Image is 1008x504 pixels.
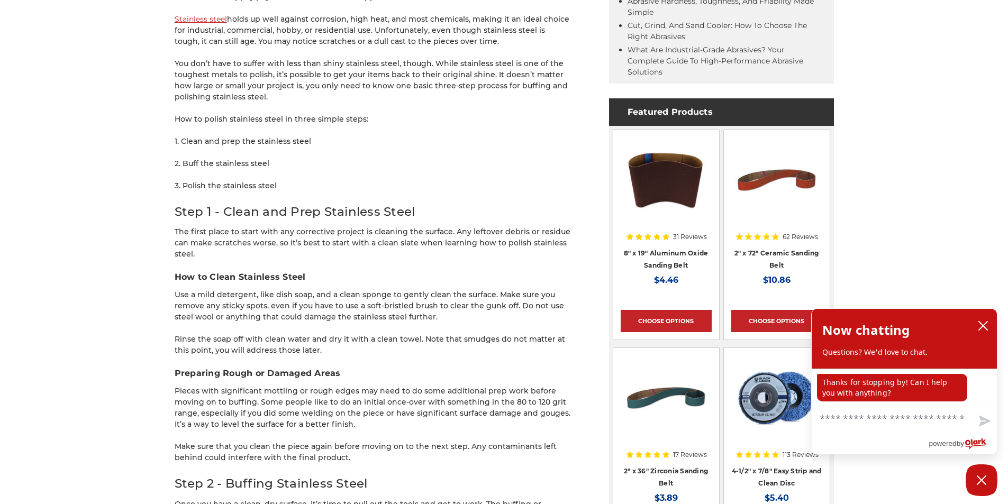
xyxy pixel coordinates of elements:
[175,289,571,323] p: Use a mild detergent, like dish soap, and a clean sponge to gently clean the surface. Make sure y...
[624,138,709,222] img: aluminum oxide 8x19 sanding belt
[783,234,818,240] span: 62 Reviews
[822,319,910,341] h2: Now chatting
[811,308,997,454] div: olark chatbox
[731,355,822,446] a: 4-1/2" x 7/8" Easy Strip and Clean Disc
[175,158,571,169] p: 2. Buff the stainless steel
[624,467,708,487] a: 2" x 36" Zirconia Sanding Belt
[628,45,803,77] a: What Are Industrial-Grade Abrasives? Your Complete Guide to High-Performance Abrasive Solutions
[175,226,571,260] p: The first place to start with any corrective project is cleaning the surface. Any leftover debris...
[624,249,709,269] a: 8" x 19" Aluminum Oxide Sanding Belt
[732,467,822,487] a: 4-1/2" x 7/8" Easy Strip and Clean Disc
[731,310,822,332] a: Choose Options
[957,437,964,450] span: by
[175,180,571,191] p: 3. Polish the stainless steel
[654,275,678,285] span: $4.46
[175,386,571,430] p: Pieces with significant mottling or rough edges may need to do some additional prep work before m...
[621,310,712,332] a: Choose Options
[621,138,712,228] a: aluminum oxide 8x19 sanding belt
[175,114,571,125] p: How to polish stainless steel in three simple steps:
[175,203,571,221] h2: Step 1 - Clean and Prep Stainless Steel
[731,355,822,440] img: 4-1/2" x 7/8" Easy Strip and Clean Disc
[822,347,986,358] p: Questions? We'd love to chat.
[624,355,709,440] img: 2" x 36" Zirconia Pipe Sanding Belt
[175,441,571,463] p: Make sure that you clean the piece again before moving on to the next step. Any contaminants left...
[975,318,992,334] button: close chatbox
[673,452,707,458] span: 17 Reviews
[783,452,819,458] span: 113 Reviews
[175,367,571,380] h3: Preparing Rough or Damaged Areas
[734,138,819,222] img: 2" x 72" Ceramic Pipe Sanding Belt
[966,464,997,496] button: Close Chatbox
[175,14,227,24] a: Stainless steel
[609,98,834,126] h4: Featured Products
[175,334,571,356] p: Rinse the soap off with clean water and dry it with a clean towel. Note that smudges do not matte...
[970,409,997,434] button: Send message
[175,474,571,493] h2: Step 2 - Buffing Stainless Steel
[175,136,571,147] p: 1. Clean and prep the stainless steel
[731,138,822,228] a: 2" x 72" Ceramic Pipe Sanding Belt
[817,374,967,401] p: Thanks for stopping by! Can I help you with anything?
[175,14,571,47] p: holds up well against corrosion, high heat, and most chemicals, making it an ideal choice for ind...
[175,271,571,283] h3: How to Clean Stainless Steel
[673,234,707,240] span: 31 Reviews
[628,21,807,41] a: Cut, Grind, and Sand Cooler: How to Choose the Right Abrasives
[763,275,791,285] span: $10.86
[621,355,712,446] a: 2" x 36" Zirconia Pipe Sanding Belt
[765,493,789,503] span: $5.40
[734,249,819,269] a: 2" x 72" Ceramic Sanding Belt
[175,58,571,103] p: You don’t have to suffer with less than shiny stainless steel, though. While stainless steel is o...
[929,437,956,450] span: powered
[655,493,678,503] span: $3.89
[929,434,997,454] a: Powered by Olark
[812,369,997,406] div: chat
